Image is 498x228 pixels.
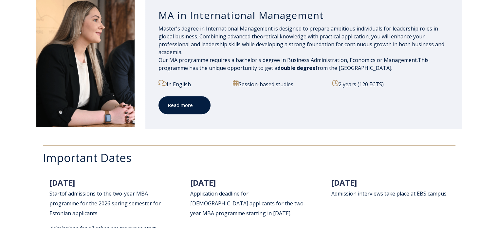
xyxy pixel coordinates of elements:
span: Start [49,190,62,197]
p: Session-based studies [233,80,324,88]
span: Admission intervi [331,190,374,197]
span: Master's degree in International Management is designed to prepare ambitious individuals for lead... [158,25,444,56]
span: [DATE] [49,177,75,188]
span: Important Dates [43,150,132,165]
span: Our MA programme requires a bachelor's degree in Business Administration, Economics or Management. [158,56,418,64]
span: [DATE] [190,177,216,188]
span: Application deadline for [DEMOGRAPHIC_DATA] applicants for the two-year MBA programme starting in... [190,190,305,217]
span: This programme has the unique opportunity to get a from the [GEOGRAPHIC_DATA]. [158,56,429,72]
span: e two-year MBA programme for the 202 [49,190,148,207]
a: Read more [158,96,211,114]
p: 2 years (120 ECTS) [332,80,449,88]
h3: MA in International Management [158,9,449,22]
span: double degree [277,64,316,72]
p: In English [158,80,226,88]
span: of admissions to th [62,190,109,197]
span: ews take place at EBS campus. [374,190,448,197]
span: [DATE] [331,177,357,188]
